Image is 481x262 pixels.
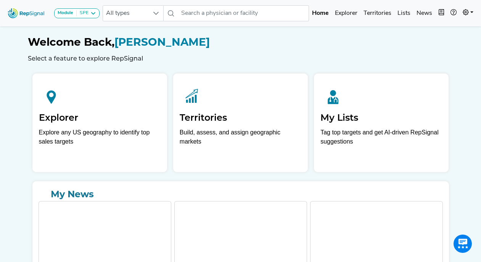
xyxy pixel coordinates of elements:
[314,73,449,172] a: My ListsTag top targets and get AI-driven RepSignal suggestions
[28,55,454,62] h6: Select a feature to explore RepSignal
[173,73,308,172] a: TerritoriesBuild, assess, and assign geographic markets
[320,112,442,123] h2: My Lists
[178,5,309,21] input: Search a physician or facility
[58,11,73,15] strong: Module
[180,128,301,150] p: Build, assess, and assign geographic markets
[360,6,394,21] a: Territories
[180,112,301,123] h2: Territories
[28,35,114,48] span: Welcome Back,
[39,112,161,123] h2: Explorer
[435,6,447,21] button: Intel Book
[103,6,149,21] span: All types
[332,6,360,21] a: Explorer
[394,6,413,21] a: Lists
[39,187,443,201] a: My News
[39,128,161,146] div: Explore any US geography to identify top sales targets
[309,6,332,21] a: Home
[413,6,435,21] a: News
[320,128,442,150] p: Tag top targets and get AI-driven RepSignal suggestions
[54,8,100,18] button: ModuleSPE
[77,10,88,16] div: SPE
[32,73,167,172] a: ExplorerExplore any US geography to identify top sales targets
[28,36,454,49] h1: [PERSON_NAME]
